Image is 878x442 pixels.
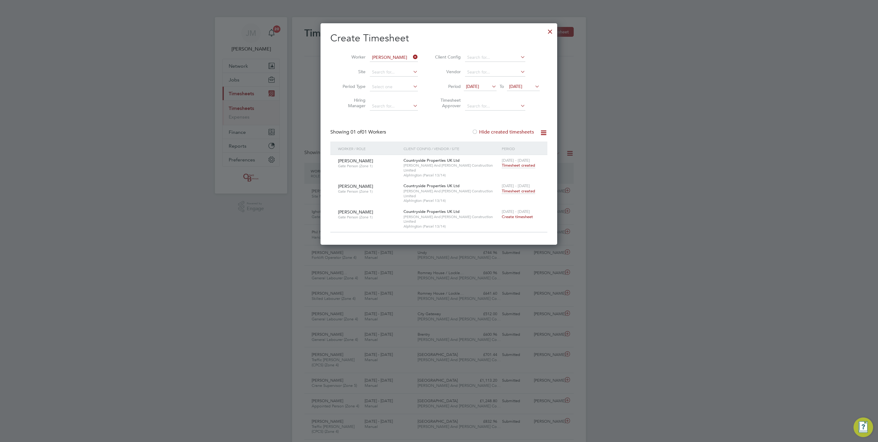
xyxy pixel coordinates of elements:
[338,69,366,74] label: Site
[403,198,499,203] span: Alphington (Parcel 13/14)
[403,189,499,198] span: [PERSON_NAME] And [PERSON_NAME] Construction Limited
[330,32,547,45] h2: Create Timesheet
[500,142,541,156] div: Period
[403,173,499,178] span: Alphington (Parcel 13/14)
[433,69,461,74] label: Vendor
[330,129,387,135] div: Showing
[338,183,373,189] span: [PERSON_NAME]
[465,102,525,111] input: Search for...
[338,215,399,220] span: Gate Person (Zone 1)
[402,142,500,156] div: Client Config / Vendor / Site
[466,84,479,89] span: [DATE]
[351,129,362,135] span: 01 of
[403,224,499,229] span: Alphington (Parcel 13/14)
[370,102,418,111] input: Search for...
[502,158,530,163] span: [DATE] - [DATE]
[338,158,373,164] span: [PERSON_NAME]
[338,54,366,60] label: Worker
[403,158,460,163] span: Countryside Properties UK Ltd
[338,97,366,108] label: Hiring Manager
[338,209,373,215] span: [PERSON_NAME]
[498,82,506,90] span: To
[403,209,460,214] span: Countryside Properties UK Ltd
[465,68,525,77] input: Search for...
[509,84,522,89] span: [DATE]
[403,183,460,188] span: Countryside Properties UK Ltd
[502,209,530,214] span: [DATE] - [DATE]
[465,53,525,62] input: Search for...
[351,129,386,135] span: 01 Workers
[433,54,461,60] label: Client Config
[403,214,499,224] span: [PERSON_NAME] And [PERSON_NAME] Construction Limited
[338,84,366,89] label: Period Type
[502,214,533,219] span: Create timesheet
[336,142,402,156] div: Worker / Role
[370,83,418,91] input: Select one
[502,188,535,194] span: Timesheet created
[433,84,461,89] label: Period
[338,189,399,194] span: Gate Person (Zone 1)
[403,163,499,172] span: [PERSON_NAME] And [PERSON_NAME] Construction Limited
[472,129,534,135] label: Hide created timesheets
[433,97,461,108] label: Timesheet Approver
[502,183,530,188] span: [DATE] - [DATE]
[338,164,399,168] span: Gate Person (Zone 1)
[854,417,873,437] button: Engage Resource Center
[370,68,418,77] input: Search for...
[502,163,535,168] span: Timesheet created
[370,53,418,62] input: Search for...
